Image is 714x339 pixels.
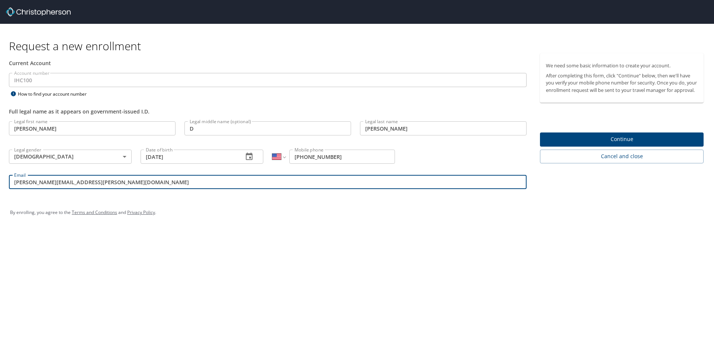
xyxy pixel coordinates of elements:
div: By enrolling, you agree to the and . [10,203,704,222]
button: Continue [540,132,704,147]
input: Enter phone number [289,150,395,164]
div: How to find your account number [9,89,102,99]
div: [DEMOGRAPHIC_DATA] [9,150,132,164]
a: Terms and Conditions [72,209,117,215]
div: Full legal name as it appears on government-issued I.D. [9,108,527,115]
span: Cancel and close [546,152,698,161]
p: After completing this form, click "Continue" below, then we'll have you verify your mobile phone ... [546,72,698,94]
h1: Request a new enrollment [9,39,710,53]
span: Continue [546,135,698,144]
a: Privacy Policy [127,209,155,215]
input: MM/DD/YYYY [141,150,237,164]
p: We need some basic information to create your account. [546,62,698,69]
button: Cancel and close [540,150,704,163]
img: cbt logo [6,7,71,16]
div: Current Account [9,59,527,67]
